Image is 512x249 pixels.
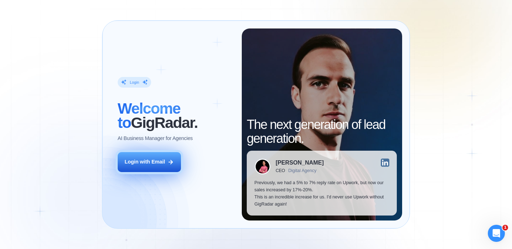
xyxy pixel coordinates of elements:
div: Digital Agency [288,168,316,173]
span: Welcome to [118,100,180,131]
div: CEO [276,168,285,173]
div: Login [130,80,139,85]
p: AI Business Manager for Agencies [118,135,193,142]
iframe: Intercom live chat [488,225,505,242]
p: Previously, we had a 5% to 7% reply rate on Upwork, but now our sales increased by 17%-20%. This ... [255,180,389,208]
button: Login with Email [118,152,181,172]
h2: The next generation of lead generation. [247,118,397,146]
h2: ‍ GigRadar. [118,102,234,130]
span: 1 [502,225,508,230]
div: [PERSON_NAME] [276,160,324,165]
div: Login with Email [124,159,165,166]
